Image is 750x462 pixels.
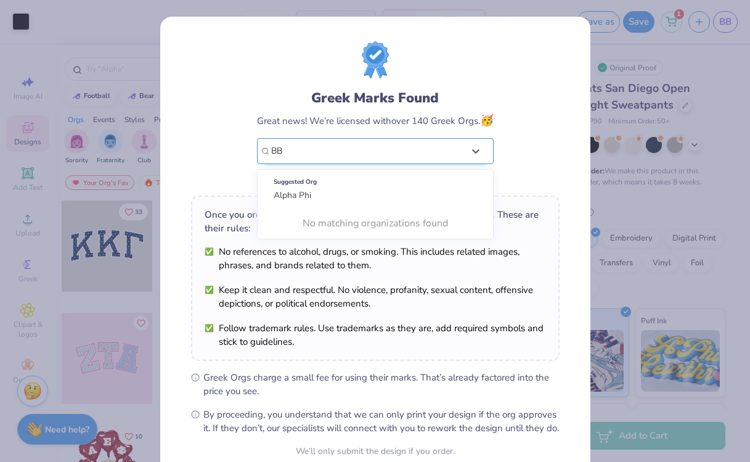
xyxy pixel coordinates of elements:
li: Follow trademark rules. Use trademarks as they are, add required symbols and stick to guidelines. [205,321,546,349]
li: Keep it clean and respectful. No violence, profanity, sexual content, offensive depictions, or po... [205,283,546,310]
div: Once you order, the org will need to review and approve your design. These are their rules: [205,208,546,235]
div: Greek Marks Found [257,88,494,108]
div: Great news! We’re licensed with over 140 Greek Orgs. [257,112,494,129]
img: license-marks-badge.png [362,41,389,78]
span: 🥳 [480,113,494,128]
li: No references to alcohol, drugs, or smoking. This includes related images, phrases, and brands re... [205,245,546,272]
div: No matching organizations found [258,211,493,236]
span: Greek Orgs charge a small fee for using their marks. That’s already factored into the price you see. [203,371,560,398]
span: Alpha Phi [274,189,311,201]
div: We’ll only submit the design if you order. [296,445,455,458]
div: Suggested Org [274,175,477,189]
span: By proceeding, you understand that we can only print your design if the org approves it. If they ... [203,408,560,435]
